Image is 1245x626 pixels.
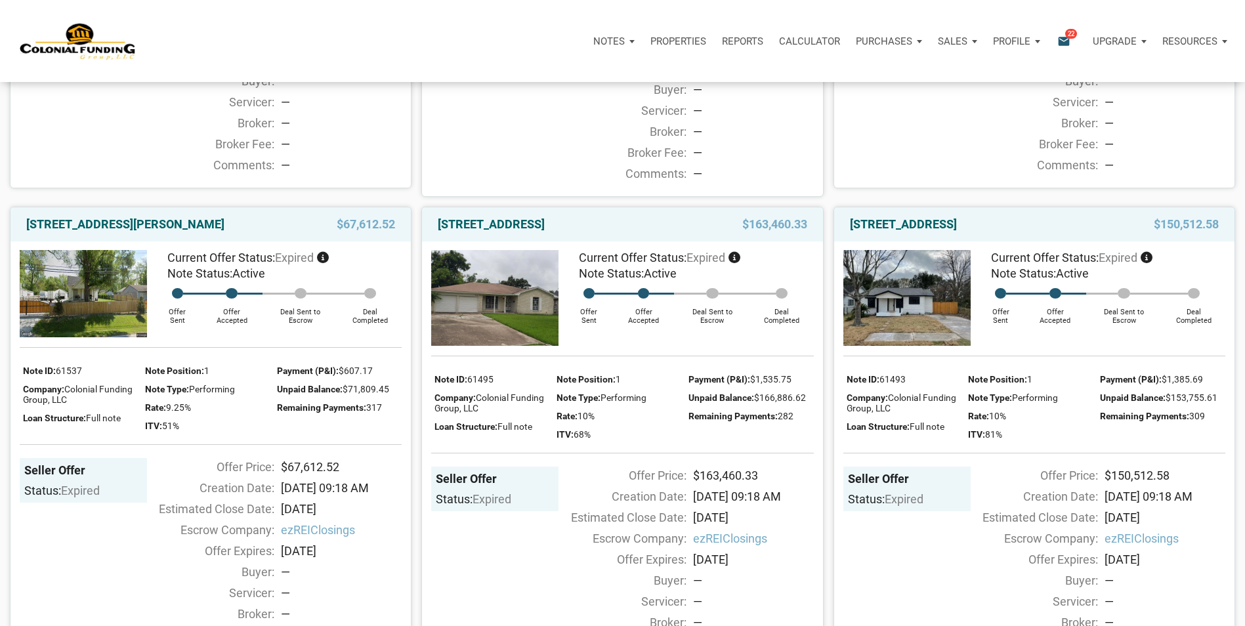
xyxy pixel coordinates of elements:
[686,467,820,484] div: $163,460.33
[964,156,1098,174] div: Comments:
[1100,374,1162,385] span: Payment (P&I):
[281,156,402,174] div: —
[847,392,956,413] span: Colonial Funding Group, LLC
[686,251,725,264] span: expired
[968,411,989,421] span: Rate:
[1162,374,1203,385] span: $1,385.69
[1027,374,1032,385] span: 1
[847,392,888,403] span: Company:
[565,299,612,325] div: Offer Sent
[930,22,985,61] a: Sales
[686,551,820,568] div: [DATE]
[1105,114,1225,132] div: —
[24,463,142,478] div: Seller Offer
[964,114,1098,132] div: Broker:
[552,530,686,547] div: Escrow Company:
[140,500,274,518] div: Estimated Close Date:
[938,35,967,47] p: Sales
[1056,266,1089,280] span: Active
[688,374,750,385] span: Payment (P&I):
[281,563,402,581] div: —
[436,492,473,506] span: Status:
[1099,251,1137,264] span: expired
[263,299,339,325] div: Deal Sent to Escrow
[1154,22,1235,61] a: Resources
[23,413,86,423] span: Loan Structure:
[140,135,274,153] div: Broker Fee:
[140,563,274,581] div: Buyer:
[1162,35,1217,47] p: Resources
[438,217,545,232] a: [STREET_ADDRESS]
[579,251,686,264] span: Current Offer Status:
[1098,509,1232,526] div: [DATE]
[693,572,814,589] div: —
[281,521,402,539] span: ezREIClosings
[557,374,616,385] span: Note Position:
[204,365,209,376] span: 1
[968,374,1027,385] span: Note Position:
[674,299,750,325] div: Deal Sent to Escrow
[686,509,820,526] div: [DATE]
[964,488,1098,505] div: Creation Date:
[1105,156,1225,174] div: —
[552,165,686,182] div: Comments:
[552,551,686,568] div: Offer Expires:
[574,429,591,440] span: 68%
[140,605,274,623] div: Broker:
[1085,22,1154,61] button: Upgrade
[473,492,511,506] span: expired
[434,392,544,413] span: Colonial Funding Group, LLC
[23,384,133,405] span: Colonial Funding Group, LLC
[847,374,879,385] span: Note ID:
[847,421,910,432] span: Loan Structure:
[1098,488,1232,505] div: [DATE] 09:18 AM
[232,266,265,280] span: Active
[1065,28,1077,39] span: 22
[742,217,807,232] span: $163,460.33
[1098,551,1232,568] div: [DATE]
[1105,137,1114,151] span: —
[552,81,686,98] div: Buyer:
[579,266,644,280] span: Note Status:
[281,137,290,151] span: —
[434,421,497,432] span: Loan Structure:
[964,467,1098,484] div: Offer Price:
[650,35,706,47] p: Properties
[616,374,621,385] span: 1
[693,102,814,119] div: —
[201,299,263,325] div: Offer Accepted
[879,374,906,385] span: 61493
[434,374,467,385] span: Note ID:
[189,384,235,394] span: Performing
[26,217,224,232] a: [STREET_ADDRESS][PERSON_NAME]
[688,411,778,421] span: Remaining Payments:
[154,299,201,325] div: Offer Sent
[557,392,601,403] span: Note Type:
[977,299,1024,325] div: Offer Sent
[778,411,793,421] span: 282
[431,250,559,346] img: 574465
[20,22,137,60] img: NoteUnlimited
[1098,467,1232,484] div: $150,512.58
[339,299,402,325] div: Deal Completed
[436,471,554,486] div: Seller Offer
[693,530,814,547] span: ezREIClosings
[1086,299,1162,325] div: Deal Sent to Escrow
[274,500,408,518] div: [DATE]
[848,492,885,506] span: Status:
[964,593,1098,610] div: Servicer:
[750,299,814,325] div: Deal Completed
[434,392,476,403] span: Company:
[1105,593,1225,610] div: —
[281,605,402,623] div: —
[722,35,763,47] p: Reports
[140,584,274,602] div: Servicer:
[343,384,389,394] span: $71,809.45
[1105,530,1225,547] span: ezREIClosings
[140,458,274,476] div: Offer Price:
[964,509,1098,526] div: Estimated Close Date:
[497,421,532,432] span: Full note
[366,402,382,413] span: 317
[964,135,1098,153] div: Broker Fee:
